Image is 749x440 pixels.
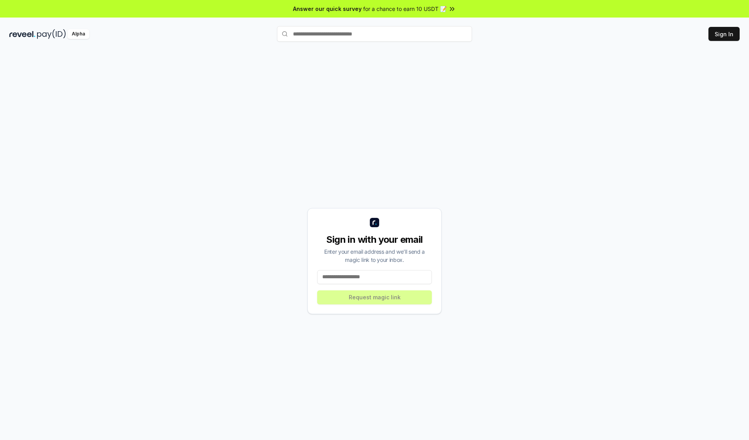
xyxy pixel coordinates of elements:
img: pay_id [37,29,66,39]
span: for a chance to earn 10 USDT 📝 [363,5,447,13]
div: Enter your email address and we’ll send a magic link to your inbox. [317,247,432,264]
div: Sign in with your email [317,233,432,246]
button: Sign In [708,27,740,41]
span: Answer our quick survey [293,5,362,13]
img: reveel_dark [9,29,35,39]
div: Alpha [67,29,89,39]
img: logo_small [370,218,379,227]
